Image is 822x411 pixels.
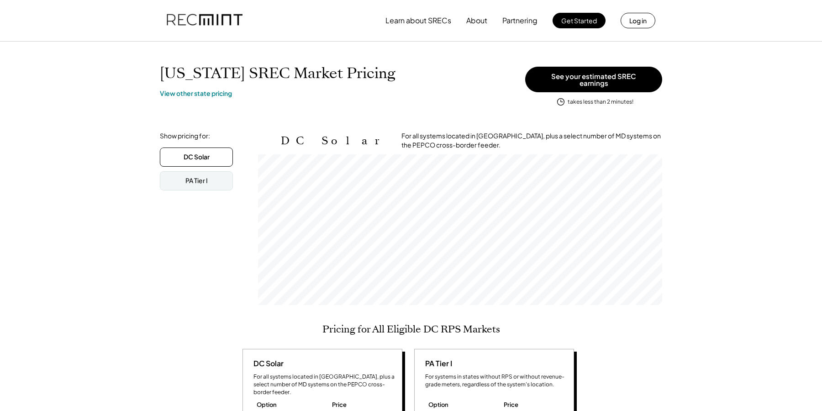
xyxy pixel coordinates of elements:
[422,358,452,369] div: PA Tier I
[428,400,448,409] div: Option
[160,64,395,82] h1: [US_STATE] SREC Market Pricing
[568,98,633,106] div: takes less than 2 minutes!
[160,89,232,98] a: View other state pricing
[184,153,210,162] div: DC Solar
[504,400,518,409] div: Price
[250,358,284,369] div: DC Solar
[185,176,208,185] div: PA Tier I
[332,400,347,409] div: Price
[160,132,210,141] div: Show pricing for:
[322,323,500,335] h2: Pricing for All Eligible DC RPS Markets
[553,13,606,28] button: Get Started
[425,373,567,389] div: For systems in states without RPS or without revenue-grade meters, regardless of the system's loc...
[502,11,537,30] button: Partnering
[257,400,277,409] div: Option
[466,11,487,30] button: About
[167,5,242,36] img: recmint-logotype%403x.png
[525,67,662,92] button: See your estimated SREC earnings
[281,134,388,148] h2: DC Solar
[385,11,451,30] button: Learn about SRECs
[253,373,395,396] div: For all systems located in [GEOGRAPHIC_DATA], plus a select number of MD systems on the PEPCO cro...
[621,13,655,28] button: Log in
[401,132,662,149] div: For all systems located in [GEOGRAPHIC_DATA], plus a select number of MD systems on the PEPCO cro...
